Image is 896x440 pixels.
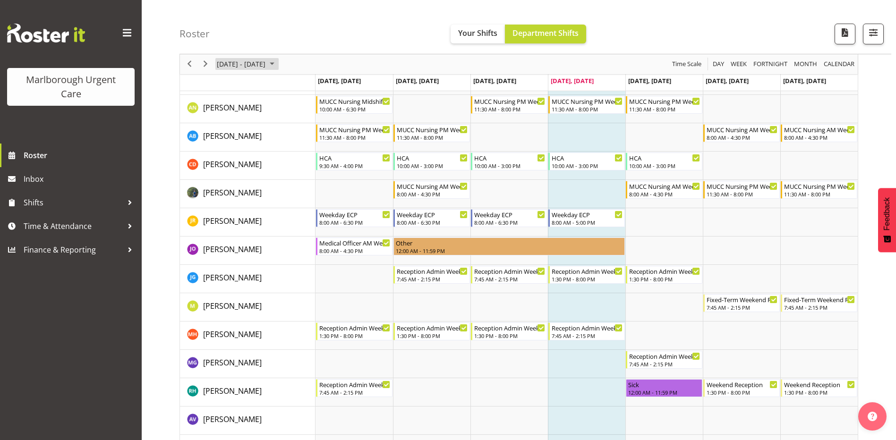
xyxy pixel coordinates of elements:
div: 12:00 AM - 11:59 PM [396,247,623,254]
button: Previous [183,59,196,70]
div: Cordelia Davies"s event - HCA Begin From Tuesday, September 30, 2025 at 10:00:00 AM GMT+13:00 End... [393,152,470,170]
span: Fortnight [752,59,788,70]
div: Reception Admin Weekday AM [319,380,390,389]
div: Medical Officer AM Weekday [319,238,390,247]
a: [PERSON_NAME] [203,215,262,227]
div: 7:45 AM - 2:15 PM [707,304,777,311]
td: Rochelle Harris resource [180,378,316,406]
td: Megan Gander resource [180,350,316,378]
div: 9:30 AM - 4:00 PM [319,162,390,169]
div: Rochelle Harris"s event - Sick Begin From Friday, October 3, 2025 at 12:00:00 AM GMT+13:00 Ends A... [626,379,702,397]
div: Weekday ECP [474,210,545,219]
span: [DATE], [DATE] [783,76,826,85]
button: Filter Shifts [863,24,884,44]
span: Department Shifts [512,28,579,38]
div: 11:30 AM - 8:00 PM [474,105,545,113]
div: Reception Admin Weekday PM [629,266,700,276]
div: Josephine Godinez"s event - Reception Admin Weekday AM Begin From Wednesday, October 1, 2025 at 7... [471,266,547,284]
span: [PERSON_NAME] [203,216,262,226]
div: Sep 29 - Oct 05, 2025 [213,54,280,74]
div: Weekday ECP [319,210,390,219]
div: 10:00 AM - 3:00 PM [474,162,545,169]
div: 1:30 PM - 8:00 PM [474,332,545,339]
div: MUCC Nursing PM Weekday [629,96,700,106]
span: [DATE] - [DATE] [216,59,266,70]
span: [DATE], [DATE] [396,76,439,85]
div: Marlborough Urgent Care [17,73,125,101]
td: Amber Venning-Slater resource [180,406,316,435]
div: Margret Hall"s event - Reception Admin Weekday PM Begin From Monday, September 29, 2025 at 1:30:0... [316,322,393,340]
div: HCA [552,153,623,162]
a: [PERSON_NAME] [203,102,262,113]
span: calendar [823,59,855,70]
span: [DATE], [DATE] [628,76,671,85]
span: Roster [24,148,137,162]
div: 11:30 AM - 8:00 PM [319,134,390,141]
div: Jacinta Rangi"s event - Weekday ECP Begin From Thursday, October 2, 2025 at 8:00:00 AM GMT+13:00 ... [548,209,625,227]
span: [PERSON_NAME] [203,187,262,198]
td: Alysia Newman-Woods resource [180,95,316,123]
div: HCA [397,153,468,162]
div: Fixed-Term Weekend Reception [784,295,855,304]
div: Megan Gander"s event - Reception Admin Weekday AM Begin From Friday, October 3, 2025 at 7:45:00 A... [626,351,702,369]
button: Department Shifts [505,25,586,43]
div: 10:00 AM - 3:00 PM [629,162,700,169]
td: Gloria Varghese resource [180,180,316,208]
td: Jacinta Rangi resource [180,208,316,237]
div: 1:30 PM - 8:00 PM [629,275,700,283]
div: 1:30 PM - 8:00 PM [319,332,390,339]
td: Margie Vuto resource [180,293,316,322]
div: Weekday ECP [552,210,623,219]
span: [PERSON_NAME] [203,357,262,368]
div: MUCC Nursing AM Weekends [784,125,855,134]
div: 11:30 AM - 8:00 PM [552,105,623,113]
div: Alysia Newman-Woods"s event - MUCC Nursing PM Weekday Begin From Wednesday, October 1, 2025 at 11... [471,96,547,114]
div: 8:00 AM - 4:30 PM [784,134,855,141]
div: 7:45 AM - 2:15 PM [629,360,700,368]
span: [DATE], [DATE] [551,76,594,85]
a: [PERSON_NAME] [203,130,262,142]
div: Reception Admin Weekday AM [629,351,700,361]
span: [DATE], [DATE] [706,76,749,85]
div: MUCC Nursing PM Weekday [552,96,623,106]
span: Day [712,59,725,70]
div: Rochelle Harris"s event - Reception Admin Weekday AM Begin From Monday, September 29, 2025 at 7:4... [316,379,393,397]
div: 12:00 AM - 11:59 PM [628,389,700,396]
div: Reception Admin Weekday PM [552,266,623,276]
div: Weekend Reception [784,380,855,389]
div: Josephine Godinez"s event - Reception Admin Weekday PM Begin From Friday, October 3, 2025 at 1:30... [626,266,702,284]
div: 11:30 AM - 8:00 PM [629,105,700,113]
a: [PERSON_NAME] [203,357,262,368]
div: MUCC Nursing PM Weekday [474,96,545,106]
div: Andrew Brooks"s event - MUCC Nursing AM Weekends Begin From Saturday, October 4, 2025 at 8:00:00 ... [703,124,780,142]
div: Gloria Varghese"s event - MUCC Nursing PM Weekends Begin From Sunday, October 5, 2025 at 11:30:00... [781,181,857,199]
div: HCA [474,153,545,162]
div: 1:30 PM - 8:00 PM [707,389,777,396]
div: 1:30 PM - 8:00 PM [397,332,468,339]
a: [PERSON_NAME] [203,272,262,283]
button: Timeline Day [711,59,726,70]
span: [PERSON_NAME] [203,301,262,311]
td: Margret Hall resource [180,322,316,350]
div: Rochelle Harris"s event - Weekend Reception Begin From Sunday, October 5, 2025 at 1:30:00 PM GMT+... [781,379,857,397]
button: Your Shifts [451,25,505,43]
img: Rosterit website logo [7,24,85,42]
a: [PERSON_NAME] [203,187,262,198]
span: [PERSON_NAME] [203,131,262,141]
div: Other [396,238,623,247]
span: [DATE], [DATE] [473,76,516,85]
div: Gloria Varghese"s event - MUCC Nursing PM Weekends Begin From Saturday, October 4, 2025 at 11:30:... [703,181,780,199]
span: [PERSON_NAME] [203,272,262,283]
div: 8:00 AM - 4:30 PM [397,190,468,198]
div: Reception Admin Weekday AM [552,323,623,332]
div: Margret Hall"s event - Reception Admin Weekday PM Begin From Tuesday, September 30, 2025 at 1:30:... [393,322,470,340]
div: Fixed-Term Weekend Reception [707,295,777,304]
a: [PERSON_NAME] [203,414,262,425]
span: Week [730,59,748,70]
div: 1:30 PM - 8:00 PM [552,275,623,283]
div: Josephine Godinez"s event - Reception Admin Weekday AM Begin From Tuesday, September 30, 2025 at ... [393,266,470,284]
a: [PERSON_NAME] [203,244,262,255]
div: Sick [628,380,700,389]
td: Jenny O'Donnell resource [180,237,316,265]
